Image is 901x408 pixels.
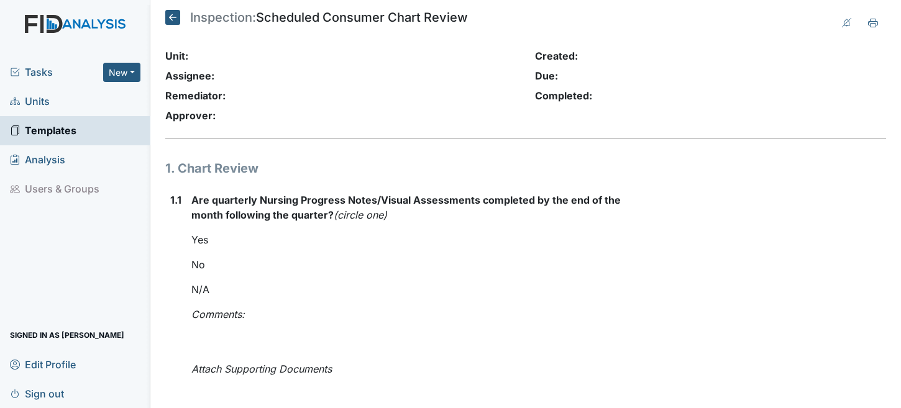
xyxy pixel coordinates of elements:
[10,92,50,111] span: Units
[191,232,640,247] p: Yes
[535,70,558,82] strong: Due:
[191,308,245,320] em: Comments:
[165,159,640,178] h1: 1. Chart Review
[165,89,226,102] strong: Remediator:
[165,70,214,82] strong: Assignee:
[190,11,256,24] span: Inspection:
[165,109,216,122] strong: Approver:
[10,121,76,140] span: Templates
[334,209,387,221] em: (circle one)
[10,325,124,345] span: Signed in as [PERSON_NAME]
[170,193,181,207] strong: 1.1
[256,11,468,24] span: Scheduled Consumer Chart Review
[10,355,76,374] span: Edit Profile
[535,50,578,62] strong: Created:
[103,63,140,82] button: New
[191,193,640,222] strong: Are quarterly Nursing Progress Notes/Visual Assessments completed by the end of the month followi...
[10,384,64,403] span: Sign out
[191,282,640,297] p: N/A
[191,363,332,375] em: Attach Supporting Documents
[10,150,65,170] span: Analysis
[165,50,188,62] strong: Unit:
[191,257,640,272] p: No
[10,65,103,79] a: Tasks
[535,89,592,102] strong: Completed:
